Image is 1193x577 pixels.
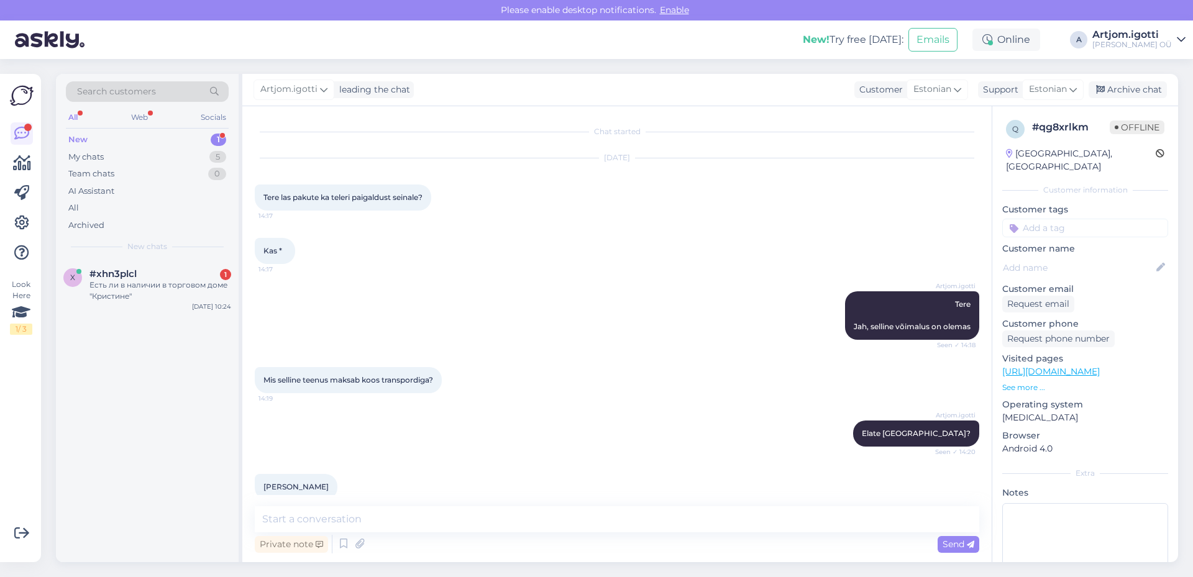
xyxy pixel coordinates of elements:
[68,185,114,198] div: AI Assistant
[1002,219,1168,237] input: Add a tag
[1002,330,1115,347] div: Request phone number
[129,109,150,125] div: Web
[1002,429,1168,442] p: Browser
[198,109,229,125] div: Socials
[1002,317,1168,330] p: Customer phone
[1092,30,1172,40] div: Artjom.igotti
[258,211,305,220] span: 14:17
[943,538,974,550] span: Send
[255,536,328,553] div: Private note
[929,411,976,420] span: Artjom.igotti
[258,394,305,403] span: 14:19
[913,83,951,96] span: Estonian
[972,29,1040,51] div: Online
[929,340,976,350] span: Seen ✓ 14:18
[803,32,903,47] div: Try free [DATE]:
[260,83,318,96] span: Artjom.igotti
[1002,366,1100,377] a: [URL][DOMAIN_NAME]
[1012,124,1018,134] span: q
[10,84,34,107] img: Askly Logo
[68,151,104,163] div: My chats
[656,4,693,16] span: Enable
[1002,242,1168,255] p: Customer name
[220,269,231,280] div: 1
[1032,120,1110,135] div: # qg8xrlkm
[1002,184,1168,196] div: Customer information
[1002,486,1168,499] p: Notes
[209,151,226,163] div: 5
[263,246,282,255] span: Kas *
[208,168,226,180] div: 0
[255,152,979,163] div: [DATE]
[1002,352,1168,365] p: Visited pages
[334,83,410,96] div: leading the chat
[1070,31,1087,48] div: A
[1002,442,1168,455] p: Android 4.0
[978,83,1018,96] div: Support
[803,34,830,45] b: New!
[127,241,167,252] span: New chats
[255,126,979,137] div: Chat started
[192,302,231,311] div: [DATE] 10:24
[77,85,156,98] span: Search customers
[1092,40,1172,50] div: [PERSON_NAME] OÜ
[862,429,971,438] span: Elate [GEOGRAPHIC_DATA]?
[66,109,80,125] div: All
[854,83,903,96] div: Customer
[263,193,423,202] span: Tere las pakute ka teleri paigaldust seinale?
[1002,468,1168,479] div: Extra
[1092,30,1186,50] a: Artjom.igotti[PERSON_NAME] OÜ
[1006,147,1156,173] div: [GEOGRAPHIC_DATA], [GEOGRAPHIC_DATA]
[68,202,79,214] div: All
[1002,296,1074,312] div: Request email
[68,168,114,180] div: Team chats
[89,279,231,302] div: Есть ли в наличии в торговом доме "Кристине"
[10,324,32,335] div: 1 / 3
[68,219,104,232] div: Archived
[1002,283,1168,296] p: Customer email
[929,281,976,291] span: Artjom.igotti
[1002,398,1168,411] p: Operating system
[1002,382,1168,393] p: See more ...
[1002,203,1168,216] p: Customer tags
[1029,83,1067,96] span: Estonian
[929,447,976,457] span: Seen ✓ 14:20
[263,482,329,491] span: [PERSON_NAME]
[908,28,958,52] button: Emails
[258,265,305,274] span: 14:17
[263,375,433,384] span: Mis selline teenus maksab koos transpordiga?
[1110,120,1164,134] span: Offline
[1003,261,1154,275] input: Add name
[89,268,137,279] span: #xhn3plcl
[10,279,32,335] div: Look Here
[70,273,75,282] span: x
[68,134,88,146] div: New
[211,134,226,146] div: 1
[1002,411,1168,424] p: [MEDICAL_DATA]
[1089,81,1167,98] div: Archive chat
